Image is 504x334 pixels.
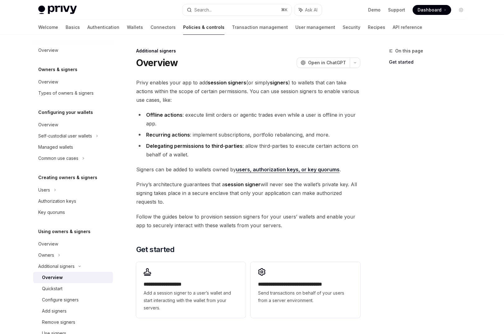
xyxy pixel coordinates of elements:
[38,66,77,73] h5: Owners & signers
[183,20,224,35] a: Policies & controls
[389,57,471,67] a: Get started
[146,112,183,118] strong: Offline actions
[38,174,97,181] h5: Creating owners & signers
[393,20,422,35] a: API reference
[42,296,79,304] div: Configure signers
[258,289,353,304] span: Send transactions on behalf of your users from a server environment.
[33,294,113,305] a: Configure signers
[33,88,113,99] a: Types of owners & signers
[33,317,113,328] a: Remove signers
[66,20,80,35] a: Basics
[38,109,93,116] h5: Configuring your wallets
[33,142,113,153] a: Managed wallets
[305,7,317,13] span: Ask AI
[136,165,360,174] span: Signers can be added to wallets owned by .
[38,263,75,270] div: Additional signers
[136,212,360,230] span: Follow the guides below to provision session signers for your users’ wallets and enable your app ...
[208,79,246,86] strong: session signers
[136,262,246,318] a: **** **** **** *****Add a session signer to a user’s wallet and start interacting with the wallet...
[136,78,360,104] span: Privy enables your app to add (or simply ) to wallets that can take actions within the scope of c...
[38,121,58,129] div: Overview
[144,289,238,312] span: Add a session signer to a user’s wallet and start interacting with the wallet from your servers.
[127,20,143,35] a: Wallets
[183,4,291,16] button: Search...⌘K
[146,132,190,138] strong: Recurring actions
[294,4,322,16] button: Ask AI
[270,79,288,86] strong: signers
[42,274,63,281] div: Overview
[413,5,451,15] a: Dashboard
[87,20,119,35] a: Authentication
[194,6,212,14] div: Search...
[38,251,54,259] div: Owners
[33,45,113,56] a: Overview
[368,7,381,13] a: Demo
[295,20,335,35] a: User management
[232,20,288,35] a: Transaction management
[343,20,360,35] a: Security
[368,20,385,35] a: Recipes
[38,186,50,194] div: Users
[42,307,67,315] div: Add signers
[38,47,58,54] div: Overview
[38,197,76,205] div: Authorization keys
[38,20,58,35] a: Welcome
[38,89,94,97] div: Types of owners & signers
[38,209,65,216] div: Key quorums
[33,305,113,317] a: Add signers
[33,207,113,218] a: Key quorums
[281,7,288,12] span: ⌘ K
[146,143,243,149] strong: Delegating permissions to third-parties
[136,245,174,255] span: Get started
[388,7,405,13] a: Support
[38,228,90,235] h5: Using owners & signers
[42,285,62,292] div: Quickstart
[136,57,178,68] h1: Overview
[38,240,58,248] div: Overview
[38,6,77,14] img: light logo
[395,47,423,55] span: On this page
[136,142,360,159] li: : allow third-parties to execute certain actions on behalf of a wallet.
[136,111,360,128] li: : execute limit orders or agentic trades even while a user is offline in your app.
[33,283,113,294] a: Quickstart
[33,238,113,250] a: Overview
[136,48,360,54] div: Additional signers
[38,143,73,151] div: Managed wallets
[38,132,92,140] div: Self-custodial user wallets
[297,57,350,68] button: Open in ChatGPT
[136,180,360,206] span: Privy’s architecture guarantees that a will never see the wallet’s private key. All signing takes...
[33,76,113,88] a: Overview
[38,78,58,86] div: Overview
[38,155,78,162] div: Common use cases
[236,166,340,173] a: users, authorization keys, or key quorums
[150,20,176,35] a: Connectors
[33,272,113,283] a: Overview
[225,181,261,187] strong: session signer
[136,130,360,139] li: : implement subscriptions, portfolio rebalancing, and more.
[456,5,466,15] button: Toggle dark mode
[33,119,113,130] a: Overview
[308,60,346,66] span: Open in ChatGPT
[418,7,442,13] span: Dashboard
[42,318,75,326] div: Remove signers
[33,196,113,207] a: Authorization keys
